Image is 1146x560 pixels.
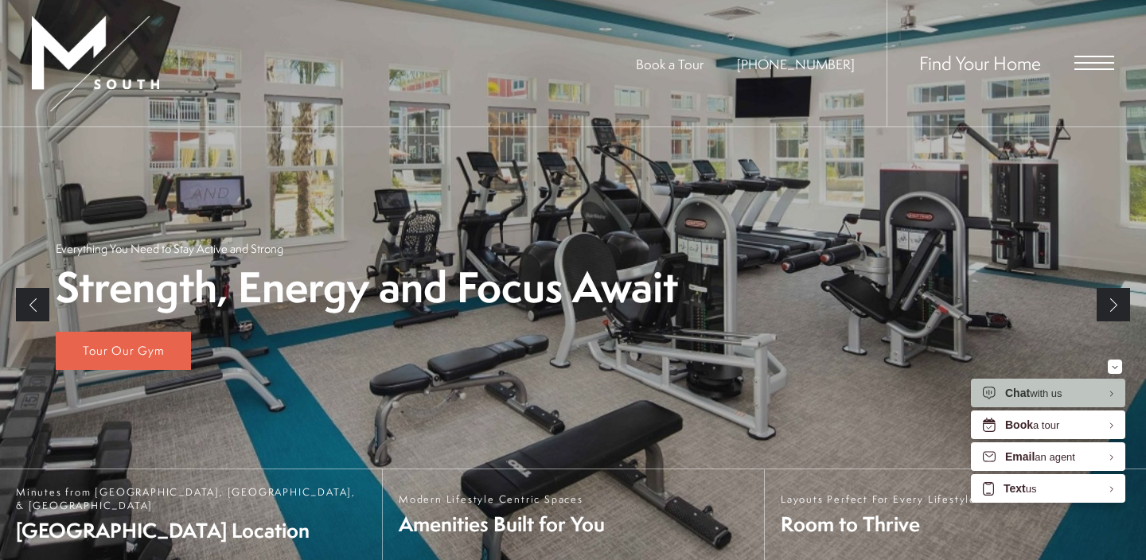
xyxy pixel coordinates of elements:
[737,55,855,73] a: Call Us at 813-570-8014
[16,288,49,321] a: Previous
[1097,288,1130,321] a: Next
[781,492,976,506] span: Layouts Perfect For Every Lifestyle
[382,469,764,560] a: Modern Lifestyle Centric Spaces
[636,55,704,73] a: Book a Tour
[399,492,605,506] span: Modern Lifestyle Centric Spaces
[919,50,1041,76] a: Find Your Home
[16,516,366,544] span: [GEOGRAPHIC_DATA] Location
[56,332,191,370] a: Tour Our Gym
[764,469,1146,560] a: Layouts Perfect For Every Lifestyle
[56,265,678,310] p: Strength, Energy and Focus Await
[399,510,605,538] span: Amenities Built for You
[83,342,165,359] span: Tour Our Gym
[781,510,976,538] span: Room to Thrive
[56,240,283,257] p: Everything You Need to Stay Active and Strong
[32,16,159,111] img: MSouth
[16,485,366,512] span: Minutes from [GEOGRAPHIC_DATA], [GEOGRAPHIC_DATA], & [GEOGRAPHIC_DATA]
[737,55,855,73] span: [PHONE_NUMBER]
[1074,56,1114,70] button: Open Menu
